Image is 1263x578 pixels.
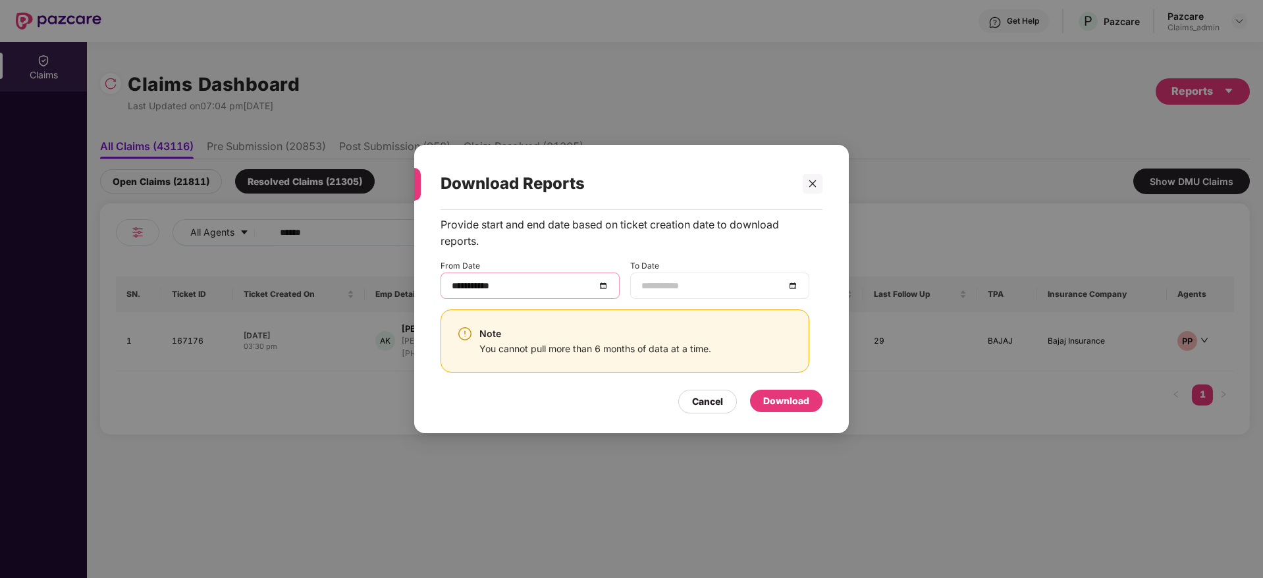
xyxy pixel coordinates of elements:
[441,260,620,299] div: From Date
[808,179,817,188] span: close
[692,394,723,409] div: Cancel
[441,217,809,250] div: Provide start and end date based on ticket creation date to download reports.
[763,394,809,408] div: Download
[479,342,711,356] div: You cannot pull more than 6 months of data at a time.
[441,158,791,209] div: Download Reports
[479,326,711,342] div: Note
[630,260,809,299] div: To Date
[457,326,473,342] img: svg+xml;base64,PHN2ZyBpZD0iV2FybmluZ18tXzI0eDI0IiBkYXRhLW5hbWU9Ildhcm5pbmcgLSAyNHgyNCIgeG1sbnM9Im...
